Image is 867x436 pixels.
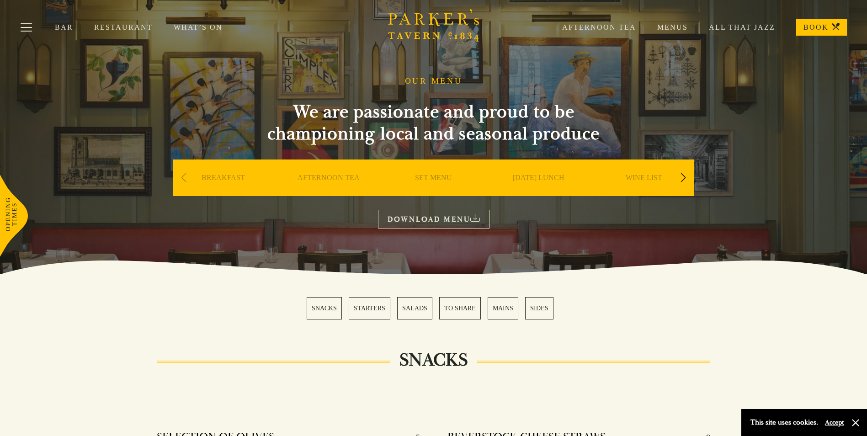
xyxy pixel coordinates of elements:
div: 5 / 9 [594,160,694,223]
div: 1 / 9 [173,160,274,223]
div: Previous slide [178,168,190,188]
h2: We are passionate and proud to be championing local and seasonal produce [251,101,617,145]
h1: OUR MENU [405,76,463,86]
a: AFTERNOON TEA [298,173,360,210]
a: 5 / 6 [488,297,518,319]
div: 4 / 9 [489,160,589,223]
a: 2 / 6 [349,297,390,319]
div: 2 / 9 [278,160,379,223]
div: 3 / 9 [383,160,484,223]
a: BREAKFAST [202,173,245,210]
a: 1 / 6 [307,297,342,319]
a: WINE LIST [626,173,662,210]
a: 6 / 6 [525,297,553,319]
div: Next slide [677,168,690,188]
h2: SNACKS [390,349,477,371]
a: 4 / 6 [439,297,481,319]
button: Accept [825,418,844,427]
button: Close and accept [851,418,860,427]
a: [DATE] LUNCH [513,173,564,210]
a: DOWNLOAD MENU [378,210,489,229]
p: This site uses cookies. [750,416,818,429]
a: 3 / 6 [397,297,432,319]
a: SET MENU [415,173,452,210]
